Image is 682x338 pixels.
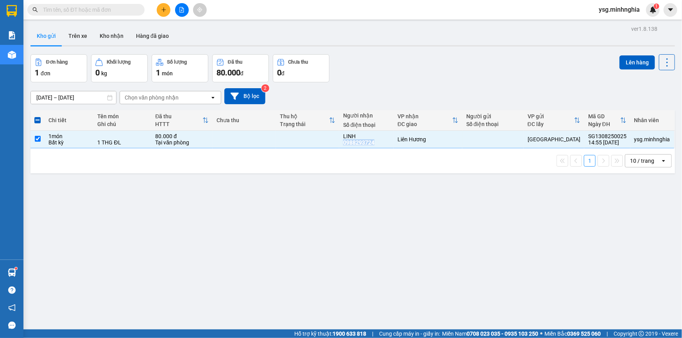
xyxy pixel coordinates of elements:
[30,27,62,45] button: Kho gửi
[97,139,147,146] div: 1 THG ĐL
[210,94,216,101] svg: open
[567,331,601,337] strong: 0369 525 060
[162,70,173,76] span: món
[276,110,339,131] th: Toggle SortBy
[442,329,538,338] span: Miền Nam
[667,6,674,13] span: caret-down
[8,286,16,294] span: question-circle
[7,5,17,17] img: logo-vxr
[30,54,87,82] button: Đơn hàng1đơn
[130,27,175,45] button: Hàng đã giao
[155,139,209,146] div: Tại văn phòng
[607,329,608,338] span: |
[528,121,574,127] div: ĐC lấy
[93,27,130,45] button: Kho nhận
[217,117,272,123] div: Chưa thu
[397,136,458,142] div: Liên Hương
[661,158,667,164] svg: open
[197,7,202,12] span: aim
[45,5,111,15] b: [PERSON_NAME]
[634,136,670,142] div: ysg.minhnghia
[277,68,281,77] span: 0
[588,121,620,127] div: Ngày ĐH
[343,133,390,139] div: LINH
[528,113,574,119] div: VP gửi
[631,25,657,33] div: ver 1.8.138
[4,4,43,43] img: logo.jpg
[280,113,329,119] div: Thu hộ
[654,4,659,9] sup: 1
[588,133,627,139] div: SG1308250025
[8,51,16,59] img: warehouse-icon
[280,121,329,127] div: Trạng thái
[8,322,16,329] span: message
[281,70,285,76] span: đ
[4,27,149,37] li: 02523854854
[343,112,390,119] div: Người nhận
[650,6,657,13] img: icon-new-feature
[664,3,677,17] button: caret-down
[466,113,520,119] div: Người gửi
[212,54,269,82] button: Đã thu80.000đ
[634,117,670,123] div: Nhân viên
[588,139,627,146] div: 14:55 [DATE]
[179,7,184,12] span: file-add
[45,28,51,35] span: phone
[41,70,50,76] span: đơn
[4,17,149,27] li: 01 [PERSON_NAME]
[240,70,243,76] span: đ
[32,7,38,12] span: search
[394,110,462,131] th: Toggle SortBy
[175,3,189,17] button: file-add
[524,110,584,131] th: Toggle SortBy
[372,329,373,338] span: |
[273,54,329,82] button: Chưa thu0đ
[95,68,100,77] span: 0
[228,59,242,65] div: Đã thu
[466,121,520,127] div: Số điện thoại
[619,55,655,69] button: Lên hàng
[584,110,630,131] th: Toggle SortBy
[467,331,538,337] strong: 0708 023 035 - 0935 103 250
[397,113,452,119] div: VP nhận
[46,59,68,65] div: Đơn hàng
[48,117,90,123] div: Chi tiết
[155,121,202,127] div: HTTT
[333,331,366,337] strong: 1900 633 818
[261,84,269,92] sup: 2
[48,133,90,139] div: 1 món
[155,113,202,119] div: Đã thu
[161,7,166,12] span: plus
[151,110,213,131] th: Toggle SortBy
[630,157,654,165] div: 10 / trang
[343,139,374,146] div: 0988293724
[125,94,179,101] div: Chọn văn phòng nhận
[157,3,170,17] button: plus
[343,122,390,128] div: Số điện thoại
[15,267,17,270] sup: 1
[540,332,542,335] span: ⚪️
[152,54,208,82] button: Số lượng1món
[62,27,93,45] button: Trên xe
[43,5,135,14] input: Tìm tên, số ĐT hoặc mã đơn
[97,121,147,127] div: Ghi chú
[31,91,116,104] input: Select a date range.
[4,49,136,62] b: GỬI : [GEOGRAPHIC_DATA]
[217,68,240,77] span: 80.000
[397,121,452,127] div: ĐC giao
[45,19,51,25] span: environment
[639,331,644,336] span: copyright
[655,4,658,9] span: 1
[156,68,160,77] span: 1
[544,329,601,338] span: Miền Bắc
[592,5,646,14] span: ysg.minhnghia
[588,113,620,119] div: Mã GD
[294,329,366,338] span: Hỗ trợ kỹ thuật:
[35,68,39,77] span: 1
[224,88,265,104] button: Bộ lọc
[8,269,16,277] img: warehouse-icon
[97,113,147,119] div: Tên món
[48,139,90,146] div: Bất kỳ
[91,54,148,82] button: Khối lượng0kg
[193,3,207,17] button: aim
